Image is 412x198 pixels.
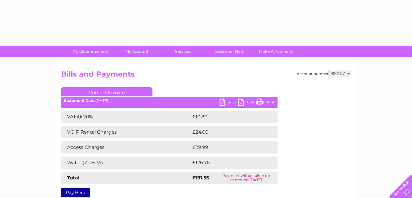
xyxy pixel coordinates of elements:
[61,111,191,123] td: VAT @ 20%
[61,87,152,96] a: Current Invoice
[64,98,95,103] b: Statement Date:
[297,70,351,77] div: Account number
[191,111,265,123] td: £10.80
[61,157,191,169] td: Water @ 0% VAT
[256,99,274,107] a: Print
[220,99,238,107] a: PDF
[67,175,80,181] strong: Total
[61,99,278,103] div: [DATE]
[204,46,255,57] a: Customer Help
[191,126,266,138] td: £24.00
[65,46,116,57] a: My Clear Business
[251,46,301,57] a: Make A Payment
[215,172,278,184] td: Payment will be taken on or around [DATE]
[61,126,191,138] td: VOIP Rental Charges
[192,175,209,181] strong: £191.55
[191,157,266,169] td: £126.76
[61,70,351,81] h2: Bills and Payments
[191,141,266,153] td: £29.99
[238,99,256,107] a: CSV
[112,46,162,57] a: My Account
[61,188,90,197] a: Pay Here
[61,141,191,153] td: Access Charges
[158,46,208,57] a: Services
